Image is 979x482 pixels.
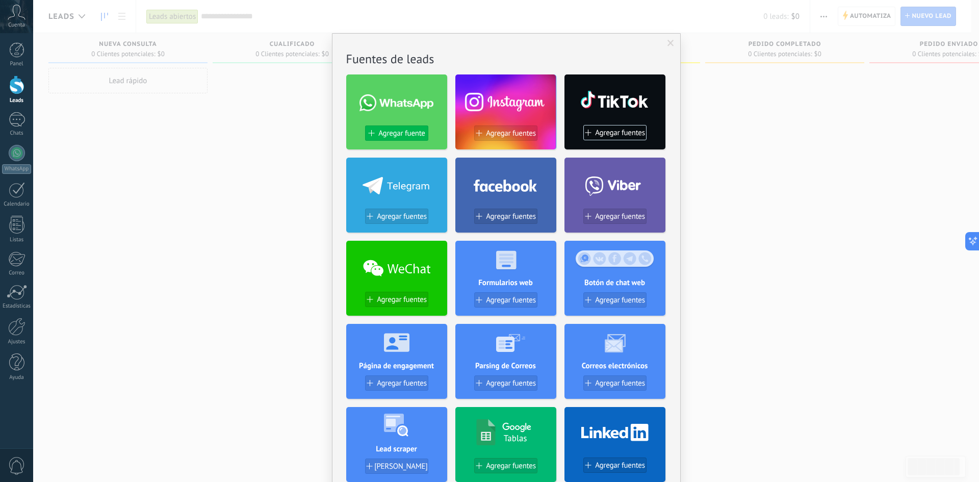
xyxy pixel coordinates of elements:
[474,209,537,224] button: Agregar fuentes
[2,339,32,345] div: Ajustes
[595,379,645,388] span: Agregar fuentes
[504,433,527,444] h4: Tablas
[365,459,428,474] button: [PERSON_NAME]
[2,164,31,174] div: WhatsApp
[377,212,427,221] span: Agregar fuentes
[2,201,32,208] div: Calendario
[2,130,32,137] div: Chats
[346,444,447,454] h4: Lead scraper
[486,212,536,221] span: Agregar fuentes
[564,361,665,371] h4: Correos electrónicos
[2,97,32,104] div: Leads
[374,462,427,471] span: [PERSON_NAME]
[486,129,536,138] span: Agregar fuentes
[474,125,537,141] button: Agregar fuentes
[564,278,665,288] h4: Botón de chat web
[346,361,447,371] h4: Página de engagement
[486,296,536,305] span: Agregar fuentes
[455,361,556,371] h4: Parsing de Correos
[2,61,32,67] div: Panel
[455,278,556,288] h4: Formularios web
[377,295,427,304] span: Agregar fuentes
[8,22,25,29] span: Cuenta
[365,292,428,307] button: Agregar fuentes
[377,379,427,388] span: Agregar fuentes
[583,375,647,391] button: Agregar fuentes
[2,270,32,276] div: Correo
[2,374,32,381] div: Ayuda
[474,375,537,391] button: Agregar fuentes
[2,303,32,310] div: Estadísticas
[595,129,645,137] span: Agregar fuentes
[474,292,537,308] button: Agregar fuentes
[583,458,647,473] button: Agregar fuentes
[378,129,425,138] span: Agregar fuente
[583,292,647,308] button: Agregar fuentes
[486,462,536,470] span: Agregar fuentes
[365,125,428,141] button: Agregar fuente
[595,296,645,305] span: Agregar fuentes
[474,458,537,473] button: Agregar fuentes
[365,209,428,224] button: Agregar fuentes
[595,461,645,470] span: Agregar fuentes
[583,209,647,224] button: Agregar fuentes
[583,125,647,140] button: Agregar fuentes
[346,51,666,67] h2: Fuentes de leads
[365,375,428,391] button: Agregar fuentes
[595,212,645,221] span: Agregar fuentes
[2,237,32,243] div: Listas
[486,379,536,388] span: Agregar fuentes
